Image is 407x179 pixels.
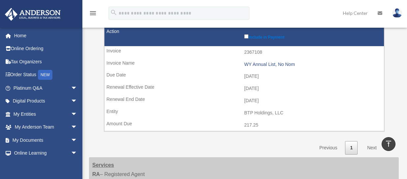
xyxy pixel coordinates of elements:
[71,95,84,108] span: arrow_drop_down
[104,82,384,95] td: [DATE]
[5,68,87,82] a: Order StatusNEW
[3,8,63,21] img: Anderson Advisors Platinum Portal
[104,70,384,83] td: [DATE]
[392,8,402,18] img: User Pic
[5,42,87,55] a: Online Ordering
[314,141,342,155] a: Previous
[5,55,87,68] a: Tax Organizers
[71,107,84,121] span: arrow_drop_down
[92,171,100,177] strong: RA
[104,119,384,132] td: 217.25
[104,46,384,59] td: 2367108
[385,140,392,148] i: vertical_align_top
[5,29,87,42] a: Home
[71,81,84,95] span: arrow_drop_down
[89,9,97,17] i: menu
[244,34,248,39] input: Include in Payment
[71,134,84,147] span: arrow_drop_down
[104,95,384,107] td: [DATE]
[5,147,87,160] a: Online Learningarrow_drop_down
[362,141,382,155] a: Next
[38,70,52,80] div: NEW
[5,121,87,134] a: My Anderson Teamarrow_drop_down
[382,137,395,151] a: vertical_align_top
[104,107,384,119] td: BTP Holdings, LLC
[71,147,84,160] span: arrow_drop_down
[92,162,114,168] strong: Services
[5,95,87,108] a: Digital Productsarrow_drop_down
[5,107,87,121] a: My Entitiesarrow_drop_down
[89,12,97,17] a: menu
[110,9,117,16] i: search
[5,81,87,95] a: Platinum Q&Aarrow_drop_down
[244,62,381,67] div: WY Annual List, No Nom
[71,121,84,134] span: arrow_drop_down
[244,33,381,40] label: Include in Payment
[5,134,87,147] a: My Documentsarrow_drop_down
[345,141,358,155] a: 1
